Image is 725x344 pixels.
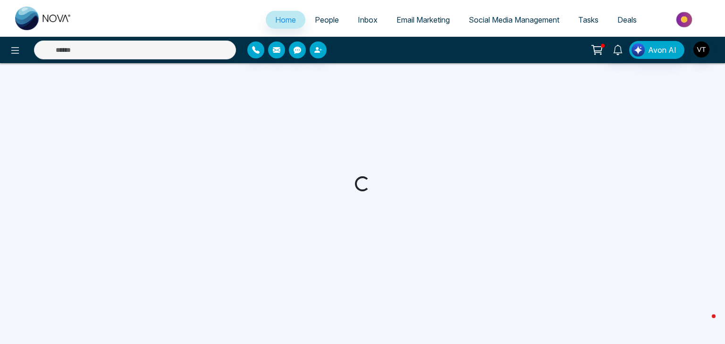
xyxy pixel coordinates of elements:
[651,9,719,30] img: Market-place.gif
[569,11,608,29] a: Tasks
[396,15,450,25] span: Email Marketing
[693,312,716,335] iframe: Intercom live chat
[358,15,378,25] span: Inbox
[459,11,569,29] a: Social Media Management
[315,15,339,25] span: People
[387,11,459,29] a: Email Marketing
[617,15,637,25] span: Deals
[693,41,709,57] img: User Avatar
[578,15,599,25] span: Tasks
[275,15,296,25] span: Home
[632,43,645,57] img: Lead Flow
[348,11,387,29] a: Inbox
[15,7,72,30] img: Nova CRM Logo
[266,11,305,29] a: Home
[469,15,559,25] span: Social Media Management
[648,44,676,56] span: Avon AI
[629,41,684,59] button: Avon AI
[305,11,348,29] a: People
[608,11,646,29] a: Deals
